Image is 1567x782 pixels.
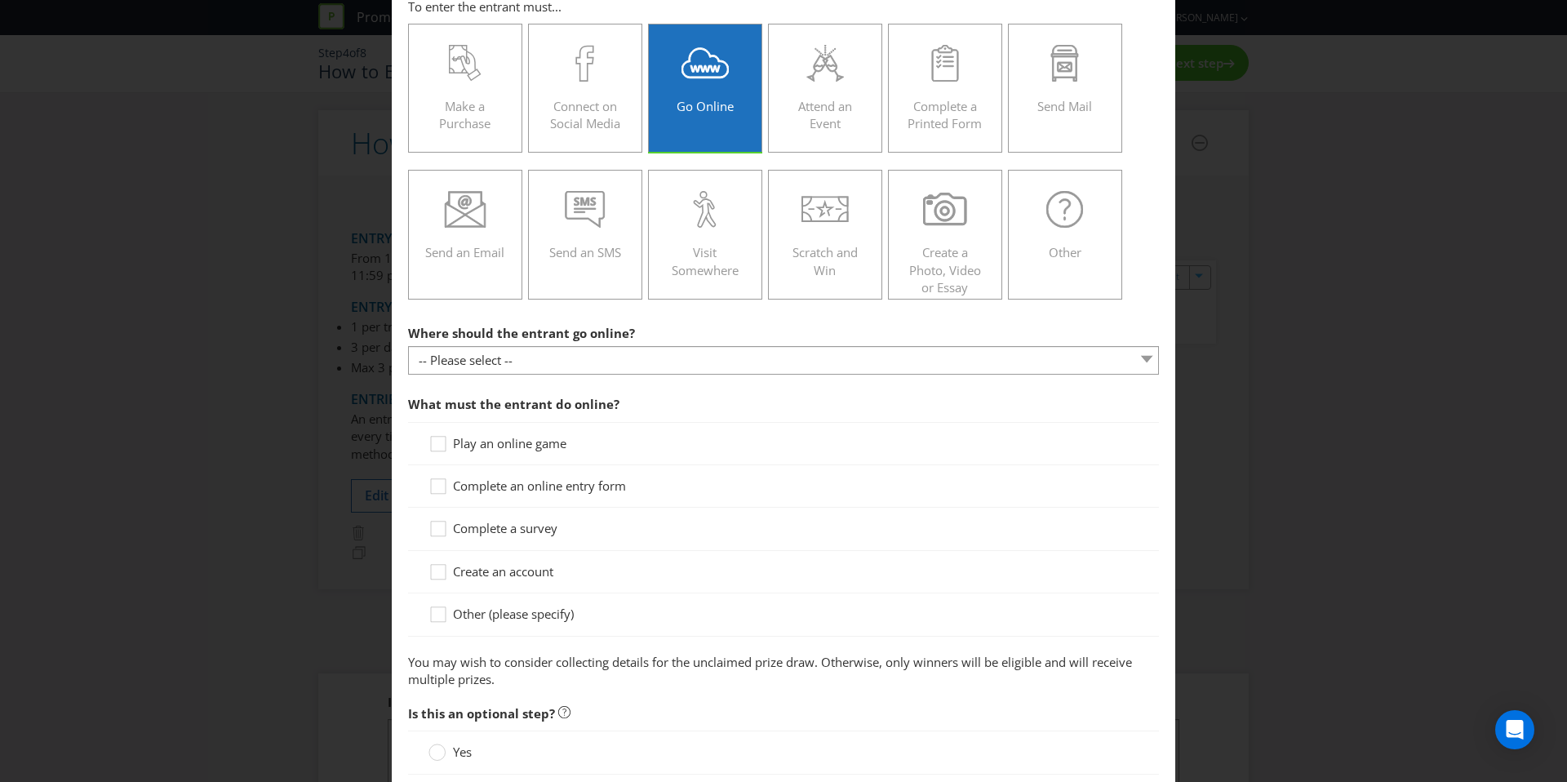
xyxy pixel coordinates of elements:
span: Scratch and Win [792,244,858,278]
span: Yes [453,744,472,760]
span: Create a Photo, Video or Essay [909,244,981,295]
span: What must the entrant do online? [408,396,619,412]
span: Where should the entrant go online? [408,325,635,341]
span: Create an account [453,563,553,580]
span: Send an Email [425,244,504,260]
p: You may wish to consider collecting details for the unclaimed prize draw. Otherwise, only winners... [408,654,1159,689]
div: Open Intercom Messenger [1495,710,1534,749]
span: Complete an online entry form [453,478,626,494]
span: Other [1049,244,1081,260]
span: Complete a survey [453,520,557,536]
span: Go Online [677,98,734,114]
span: Visit Somewhere [672,244,739,278]
span: Other (please specify) [453,606,574,622]
span: Play an online game [453,435,566,451]
span: Attend an Event [798,98,852,131]
span: Connect on Social Media [550,98,620,131]
span: Is this an optional step? [408,705,555,722]
span: Send Mail [1037,98,1092,114]
span: Make a Purchase [439,98,491,131]
span: Send an SMS [549,244,621,260]
span: Complete a Printed Form [908,98,982,131]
